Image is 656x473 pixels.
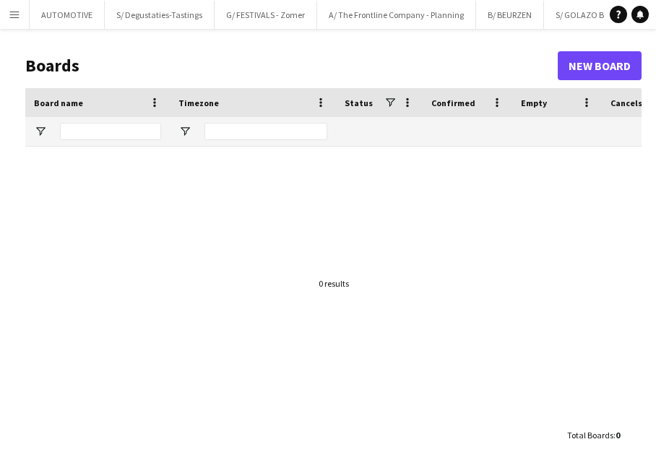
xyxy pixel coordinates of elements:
span: Cancels [610,97,642,108]
button: B/ BEURZEN [476,1,544,29]
button: G/ FESTIVALS - Zomer [215,1,317,29]
button: A/ The Frontline Company - Planning [317,1,476,29]
div: 0 results [319,278,349,289]
span: Total Boards [567,430,613,441]
span: Timezone [178,97,219,108]
span: Status [345,97,373,108]
button: S/ Degustaties-Tastings [105,1,215,29]
div: : [567,421,620,449]
span: Confirmed [431,97,475,108]
input: Timezone Filter Input [204,123,327,140]
span: Board name [34,97,83,108]
button: Open Filter Menu [178,125,191,138]
h1: Boards [25,55,558,77]
span: 0 [616,430,620,441]
input: Board name Filter Input [60,123,161,140]
a: New Board [558,51,642,80]
button: Open Filter Menu [34,125,47,138]
button: AUTOMOTIVE [30,1,105,29]
span: Empty [521,97,547,108]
